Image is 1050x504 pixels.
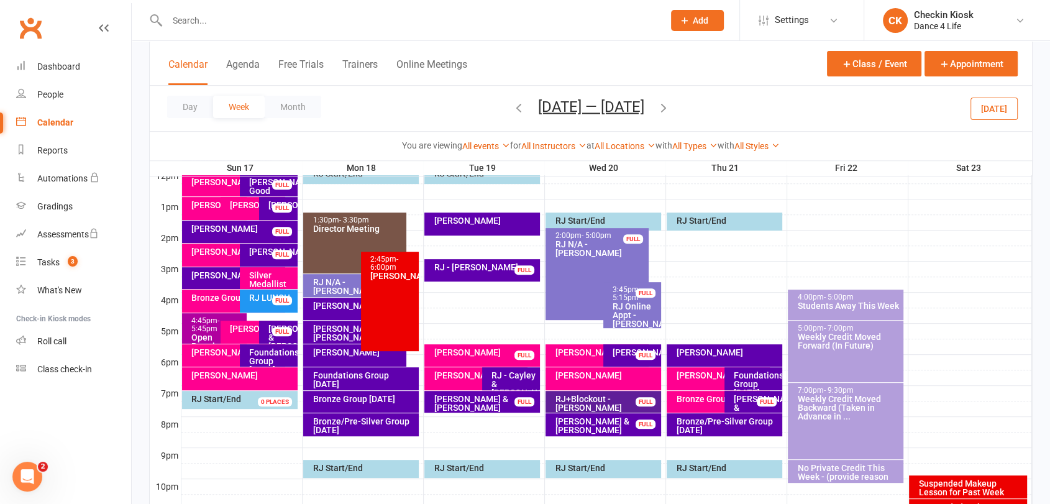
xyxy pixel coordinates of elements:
div: FULL [514,397,534,406]
div: Automations [37,173,88,183]
span: - 5:15pm [613,285,641,302]
div: [PERSON_NAME] [433,216,537,225]
div: Reports [37,145,68,155]
strong: for [510,140,521,150]
th: 7pm [150,385,181,401]
div: RJ LUNCH [249,293,295,302]
span: 2 [38,462,48,472]
a: People [16,81,131,109]
div: Director Meeting [312,224,403,233]
div: 1:30pm [312,216,403,224]
div: 7:00pm [797,387,900,395]
div: Roll call [37,336,66,346]
span: - 9:30pm [823,386,853,395]
span: - 3:30pm [339,216,368,224]
div: [PERSON_NAME] Good [249,178,295,195]
div: [PERSON_NAME] & [PERSON_NAME] [554,417,658,434]
span: Add [693,16,708,25]
a: All Types [672,141,718,151]
div: RJ Start/End [675,464,779,472]
div: What's New [37,285,82,295]
div: Bronze Group [DATE] [312,395,416,403]
a: What's New [16,277,131,305]
a: Automations [16,165,131,193]
div: RJ Start/End [554,464,658,472]
div: RJ N/A - [PERSON_NAME] [312,278,403,295]
div: [PERSON_NAME] [191,178,282,186]
th: Mon 18 [302,160,423,176]
div: Weekly Credit Moved Forward (In Future) [797,332,900,350]
span: - 6:00pm [370,255,398,272]
div: FULL [636,419,655,429]
div: [PERSON_NAME] [312,301,403,310]
strong: at [587,140,595,150]
div: FULL [757,397,777,406]
div: [PERSON_NAME] [312,348,403,357]
strong: with [718,140,734,150]
div: [PERSON_NAME] [433,371,524,380]
div: [PERSON_NAME] & [PERSON_NAME] [433,395,537,412]
div: 2:00pm [554,232,646,240]
div: Bronze Group [DATE] [675,395,767,403]
div: [PERSON_NAME] [249,247,295,256]
div: RJ Start/End [554,216,658,225]
div: [PERSON_NAME] & [PERSON_NAME] [268,324,295,351]
div: RJ Start/End [433,464,537,472]
th: Wed 20 [544,160,665,176]
div: Suspended Makeup Lesson for Past Week [918,479,1025,497]
a: Reports [16,137,131,165]
th: 4pm [150,292,181,308]
th: Thu 21 [665,160,787,176]
button: Week [213,96,265,118]
div: [PERSON_NAME] [191,201,244,209]
div: People [37,89,63,99]
div: CK [883,8,908,33]
a: Clubworx [15,12,46,44]
div: Bronze Group [DATE] [191,293,282,302]
div: FULL [272,203,292,213]
div: FULL [272,296,292,305]
div: [PERSON_NAME] [229,324,283,333]
div: FULL [636,397,655,406]
div: Foundations Group [DATE] [312,371,416,388]
div: [PERSON_NAME] [554,371,658,380]
div: FULL [514,351,534,360]
div: Foundations Group [DATE] [249,348,295,374]
button: Calendar [168,58,208,85]
div: Tasks [37,257,60,267]
div: FULL [636,288,655,298]
span: - 5:00pm [823,293,853,301]
div: Checkin Kiosk [914,9,974,21]
div: Calendar [37,117,73,127]
a: Dashboard [16,53,131,81]
div: Weekly Credit Moved Backward (Taken in Advance in ... [797,395,900,421]
button: [DATE] — [DATE] [538,98,644,115]
th: 6pm [150,354,181,370]
button: Add [671,10,724,31]
th: Fri 22 [787,160,908,176]
th: 8pm [150,416,181,432]
div: No Private Credit This Week - (provide reason per ... [797,464,900,490]
a: Assessments [16,221,131,249]
th: Tue 19 [423,160,544,176]
div: 3:45pm [612,286,659,302]
div: RJ Start/End [312,464,416,472]
div: 0 PLACES [258,397,292,406]
button: Day [167,96,213,118]
div: [PERSON_NAME] [554,348,646,357]
div: Dashboard [37,62,80,71]
div: FULL [272,227,292,236]
button: Class / Event [827,51,921,76]
button: Online Meetings [396,58,467,85]
button: Agenda [226,58,260,85]
div: FULL [272,327,292,336]
div: Assessments [37,229,99,239]
div: [PERSON_NAME] & [PERSON_NAME] [312,324,403,342]
div: RJ Online Appt - [PERSON_NAME] [612,302,659,328]
th: 5pm [150,323,181,339]
div: Dance 4 Life [914,21,974,32]
button: [DATE] [970,97,1018,119]
a: Calendar [16,109,131,137]
div: 5:00pm [797,324,900,332]
button: Trainers [342,58,378,85]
